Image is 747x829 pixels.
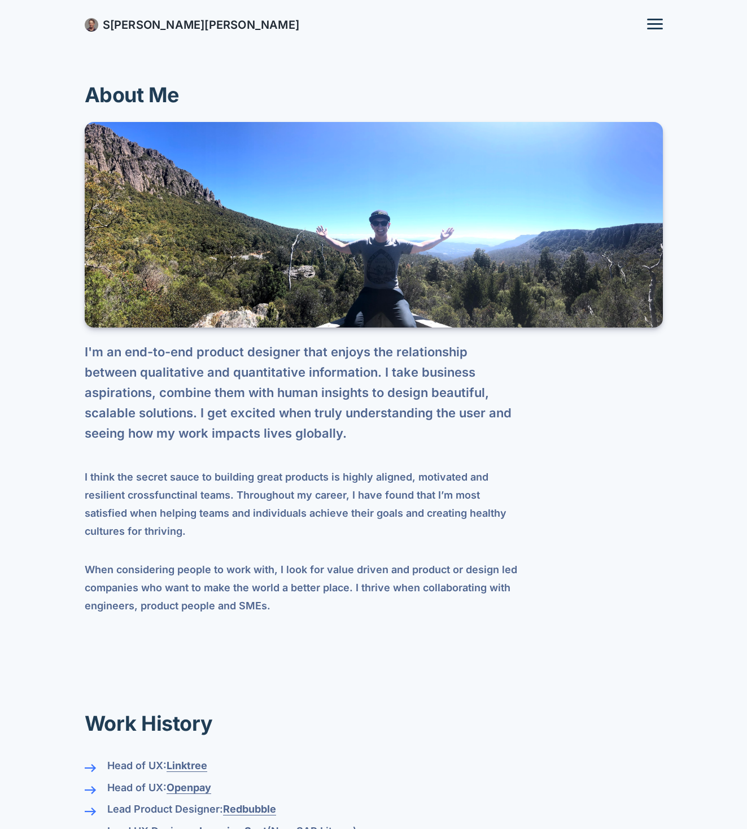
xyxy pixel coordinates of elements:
span: [PERSON_NAME] [110,18,205,32]
a: Openpay [167,782,211,794]
a: Linktree [167,760,207,772]
li: Head of UX: [107,777,663,799]
h1: About Me [85,81,593,108]
li: Head of UX: [107,755,663,777]
img: Flowers [85,122,663,328]
h1: Work History [85,710,593,737]
p: I'm an end-to-end product designer that enjoys the relationship between qualitative and quantitat... [85,342,518,443]
li: Lead Product Designer: [107,799,663,821]
a: S[PERSON_NAME][PERSON_NAME] [103,19,299,32]
p: I think the secret sauce to building great products is highly aligned, motivated and resilient cr... [85,468,518,540]
p: When considering people to work with, I look for value driven and product or design led companies... [85,561,518,615]
img: avatar-shaun.jpg [85,18,98,32]
a: Redbubble [223,803,276,815]
button: website menu [647,19,663,31]
span: S [PERSON_NAME] [103,18,299,32]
